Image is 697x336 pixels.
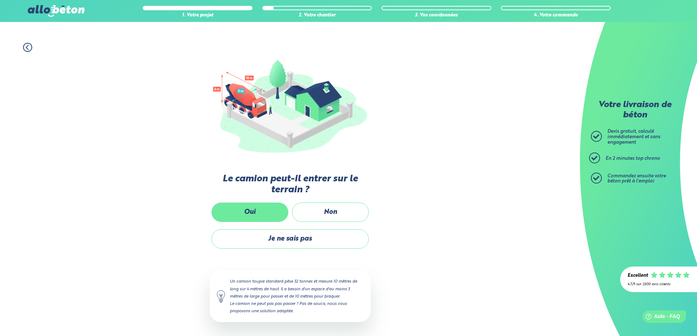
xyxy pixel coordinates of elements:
span: Commandez ensuite votre béton prêt à l'emploi [607,174,666,184]
div: 2. Votre chantier [262,13,372,18]
div: Un camion toupie standard pèse 32 tonnes et mesure 10 mètres de long sur 4 mètres de haut. Il a b... [210,271,371,322]
div: 4.7/5 sur 2300 avis clients [627,282,690,286]
span: En 2 minutes top chrono [606,156,660,161]
div: 1. Votre projet [143,13,252,18]
label: Oui [211,203,288,222]
label: Je ne sais pas [211,229,369,249]
label: Non [292,203,369,222]
div: 4. Votre commande [501,13,611,18]
label: Le camion peut-il entrer sur le terrain ? [210,174,371,195]
span: Devis gratuit, calculé immédiatement et sans engagement [607,129,660,144]
p: Votre livraison de béton [593,100,677,120]
iframe: Help widget launcher [632,307,689,328]
div: 3. Vos coordonnées [382,13,491,18]
div: Excellent [627,273,648,279]
img: allobéton [28,5,84,17]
